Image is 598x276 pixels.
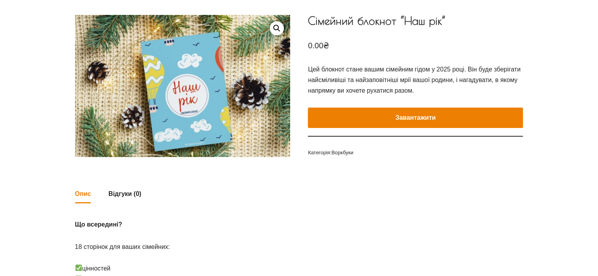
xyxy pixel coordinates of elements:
[308,64,523,96] p: Цей блокнот стане вашим сімейним гідом у 2025 році. Він буде зберігати найсміливіші та найзаповіт...
[308,15,523,27] h1: Сімейний блокнот “Наш рік”
[75,265,82,271] img: ✅
[109,185,142,202] a: Відгуки (0)
[75,221,122,228] strong: Що всередині?
[270,21,284,35] a: Перегляд галереї зображень у повноекранному режимі
[308,148,523,157] span: Категорія:
[323,41,329,50] span: ₴
[75,185,91,202] a: Опис
[308,41,329,50] bdi: 0.00
[331,150,353,155] a: Воркбуки
[308,108,523,128] button: Завантажити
